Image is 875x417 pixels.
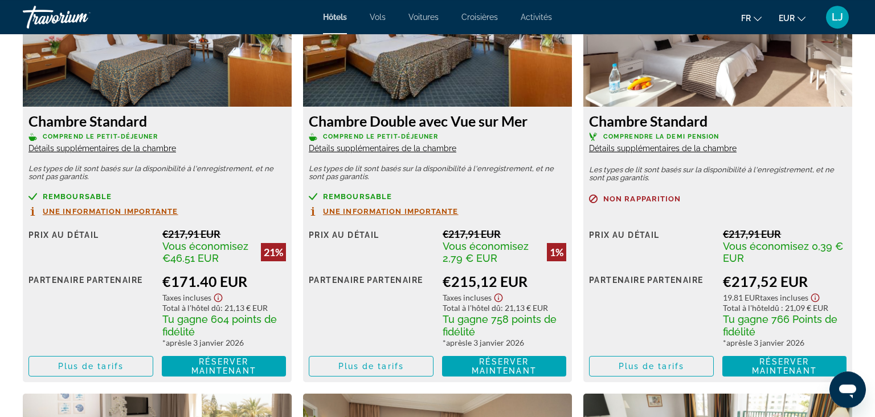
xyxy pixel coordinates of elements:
button: Une information importante [309,207,459,216]
span: Non rapparition [603,195,681,203]
a: Croisières [461,13,498,22]
span: Taxes incluses [162,293,211,302]
div: : 21,13 € EUR [162,303,286,313]
span: 766 Points de fidélité [723,313,837,338]
span: Total à l'hôtel dû [162,303,220,313]
span: Détails supplémentaires de la chambre [28,144,176,153]
div: 1% [547,243,566,261]
button: Afficher les taxes et frais de la clause de non-responsabilité [211,290,225,303]
button: Changer de langue [741,10,762,26]
div: Prix au détail [589,228,714,264]
span: Remboursable [323,193,392,200]
div: dû : 21,09 € EUR [723,303,847,313]
span: Une information importante [43,208,178,215]
span: Vous économisez [162,240,248,252]
h3: Chambre Standard [589,112,847,129]
a: Travorium [23,2,137,32]
span: Total à l'hôtel [723,303,770,313]
span: Vous économisez [443,240,529,252]
span: Total à l'hôtel dû [443,303,501,313]
div: Prix au détail [309,228,434,264]
h3: Chambre Standard [28,112,286,129]
div: * le 3 janvier 2026 [723,338,847,347]
p: Les types de lit sont basés sur la disponibilité à l'enregistrement, et ne sont pas garantis. [28,165,286,181]
div: Partenaire Partenaire [28,273,154,347]
button: Réserver maintenant [162,356,287,376]
span: après [726,338,746,347]
span: LJ [832,11,843,23]
span: Réserver maintenant [752,357,817,375]
p: Les types de lit sont basés sur la disponibilité à l'enregistrement, et ne sont pas garantis. [589,166,847,182]
div: €217,91 EUR [723,228,847,240]
span: fr [741,14,751,23]
span: 758 points de fidélité [443,313,557,338]
span: Réserver maintenant [472,357,537,375]
div: €217,91 EUR [443,228,566,240]
div: €217,91 EUR [162,228,286,240]
span: Taxes incluses [443,293,492,302]
div: : 21,13 € EUR [443,303,566,313]
div: Prix au détail [28,228,154,264]
span: Réserver maintenant [191,357,256,375]
span: Comprend le petit-déjeuner [43,133,158,140]
button: Afficher les taxes et frais de la clause de non-responsabilité [808,290,822,303]
div: €215,12 EUR [443,273,566,290]
button: Plus de tarifs [309,356,434,376]
span: Taxes incluses [760,293,808,302]
span: 0,39 € EUR [723,240,843,264]
span: Plus de tarifs [619,362,684,371]
button: Changer de devise [779,10,806,26]
span: 19.81 EUR [723,293,760,302]
a: Voitures [408,13,439,22]
span: Détails supplémentaires de la chambre [309,144,456,153]
div: 21% [261,243,286,261]
span: 2,79 € EUR [443,252,497,264]
button: Afficher les taxes et frais de la clause de non-responsabilité [492,290,505,303]
button: Plus de tarifs [589,356,714,376]
button: Réserver maintenant [442,356,567,376]
p: Les types de lit sont basés sur la disponibilité à l'enregistrement, et ne sont pas garantis. [309,165,566,181]
iframe: Bouton de lancement de la fenêtre de messagerie [829,371,866,408]
div: * le 3 janvier 2026 [162,338,286,347]
h3: Chambre Double avec Vue sur Mer [309,112,566,129]
span: Comprend le petit-déjeuner [323,133,439,140]
span: Comprendre la demi pension [603,133,719,140]
span: Détails supplémentaires de la chambre [589,144,737,153]
div: €171.40 EUR [162,273,286,290]
a: Activités [521,13,552,22]
div: * le 3 janvier 2026 [443,338,566,347]
a: Hôtels [323,13,347,22]
span: Une information importante [323,208,459,215]
a: Remboursable [309,192,566,201]
div: Partenaire Partenaire [589,273,714,347]
span: après [166,338,185,347]
span: €46.51 EUR [162,252,219,264]
span: Tu gagne [723,313,768,325]
span: Tu gagne [443,313,488,325]
span: points de fidélité [162,313,277,338]
span: Tu gagne 604 [162,313,229,325]
button: Une information importante [28,207,178,216]
a: Remboursable [28,192,286,201]
div: €217,52 EUR [723,273,847,290]
a: Vols [370,13,386,22]
span: Remboursable [43,193,112,200]
button: Menu de l'utilisateur [823,5,852,29]
span: Plus de tarifs [58,362,124,371]
span: Plus de tarifs [338,362,404,371]
div: Partenaire Partenaire [309,273,434,347]
span: après [446,338,465,347]
button: Plus de tarifs [28,356,153,376]
button: Réserver maintenant [722,356,847,376]
span: EUR [779,14,795,23]
span: Vous économisez [723,240,809,252]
